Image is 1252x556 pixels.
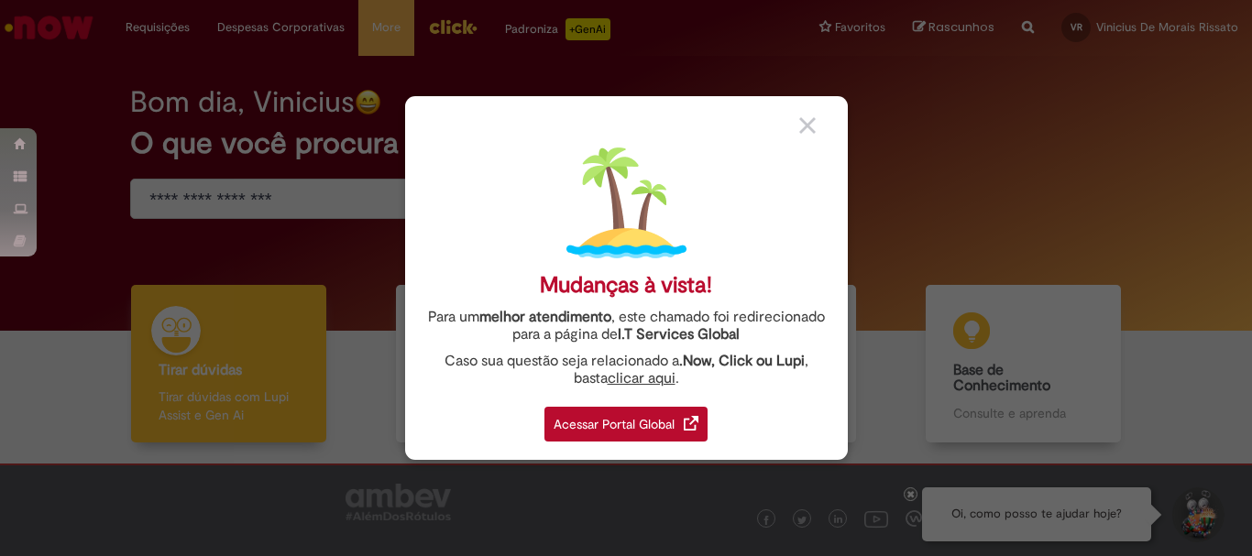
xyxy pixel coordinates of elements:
[419,309,834,343] div: Para um , este chamado foi redirecionado para a página de
[684,416,698,431] img: redirect_link.png
[419,353,834,387] div: Caso sua questão seja relacionado a , basta .
[544,397,708,442] a: Acessar Portal Global
[479,308,611,326] strong: melhor atendimento
[608,359,675,387] a: clicar aqui
[618,315,740,343] a: I.T Services Global
[540,272,712,299] div: Mudanças à vista!
[799,117,816,134] img: close_button_grey.png
[566,143,686,263] img: island.png
[679,352,805,370] strong: .Now, Click ou Lupi
[544,407,708,442] div: Acessar Portal Global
